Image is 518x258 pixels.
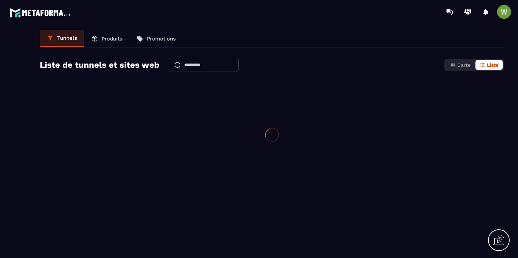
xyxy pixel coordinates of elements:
span: Carte [457,62,471,68]
a: Tunnels [40,30,84,47]
p: Promotions [147,36,176,42]
img: logo [10,6,73,19]
a: Produits [84,30,129,47]
p: Produits [102,36,122,42]
h2: Liste de tunnels et sites web [40,58,159,72]
span: Liste [487,62,498,68]
button: Liste [475,60,503,70]
p: Tunnels [57,35,77,41]
a: Promotions [129,30,183,47]
button: Carte [446,60,475,70]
